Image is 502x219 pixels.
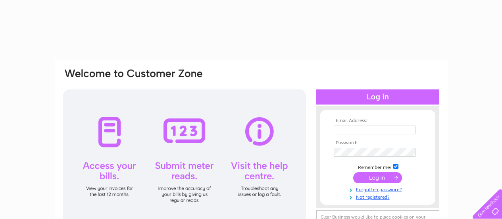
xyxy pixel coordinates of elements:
th: Password: [332,140,424,146]
a: Not registered? [334,193,424,200]
a: Forgotten password? [334,185,424,193]
td: Remember me? [332,163,424,171]
input: Submit [353,172,402,183]
th: Email Address: [332,118,424,124]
